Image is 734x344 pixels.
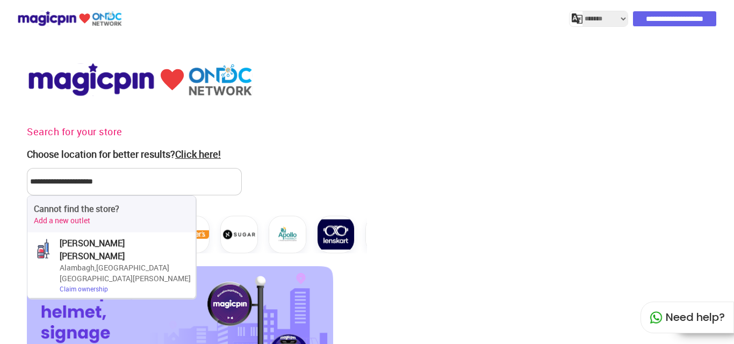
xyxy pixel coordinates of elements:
[365,216,403,253] img: icon
[641,302,734,333] div: Need help?
[17,9,122,28] img: ondc-logo-new-small.8a59708e.svg
[650,311,663,324] img: whatapp_green.7240e66a.svg
[34,215,189,226] p: Add a new outlet
[60,284,191,294] div: Claim ownership
[269,216,306,253] img: icon
[317,216,355,253] img: icon
[220,216,258,253] img: icon
[60,237,191,262] div: [PERSON_NAME] [PERSON_NAME]
[60,262,191,273] div: Alambagh , [GEOGRAPHIC_DATA]
[34,202,189,215] p: Cannot find the store?
[572,13,582,24] img: j2MGCQAAAABJRU5ErkJggg==
[27,148,221,162] div: Choose location for better results?
[27,63,253,96] img: ondc-logo-new.85ceabc7.svg
[27,123,367,141] h3: Search for your store
[60,273,191,284] div: [GEOGRAPHIC_DATA][PERSON_NAME]
[175,148,221,160] u: Click here!
[32,237,55,260] img: Z7ZBjrRtCzBHXmcJxv_I2w_ZVjcDAV2_wh1KJQjpJO0Lj91VwhyA_-TQZFcfEvpQ5-RCalETsXPnQlmR7Z3317-Isg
